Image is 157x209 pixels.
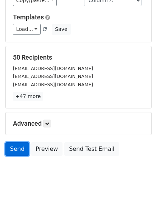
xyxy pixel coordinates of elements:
[13,82,93,87] small: [EMAIL_ADDRESS][DOMAIN_NAME]
[13,24,41,35] a: Load...
[31,142,63,156] a: Preview
[13,13,44,21] a: Templates
[13,74,93,79] small: [EMAIL_ADDRESS][DOMAIN_NAME]
[13,92,43,101] a: +47 more
[13,66,93,71] small: [EMAIL_ADDRESS][DOMAIN_NAME]
[5,142,29,156] a: Send
[121,175,157,209] iframe: Chat Widget
[13,120,144,127] h5: Advanced
[52,24,70,35] button: Save
[64,142,119,156] a: Send Test Email
[13,54,144,61] h5: 50 Recipients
